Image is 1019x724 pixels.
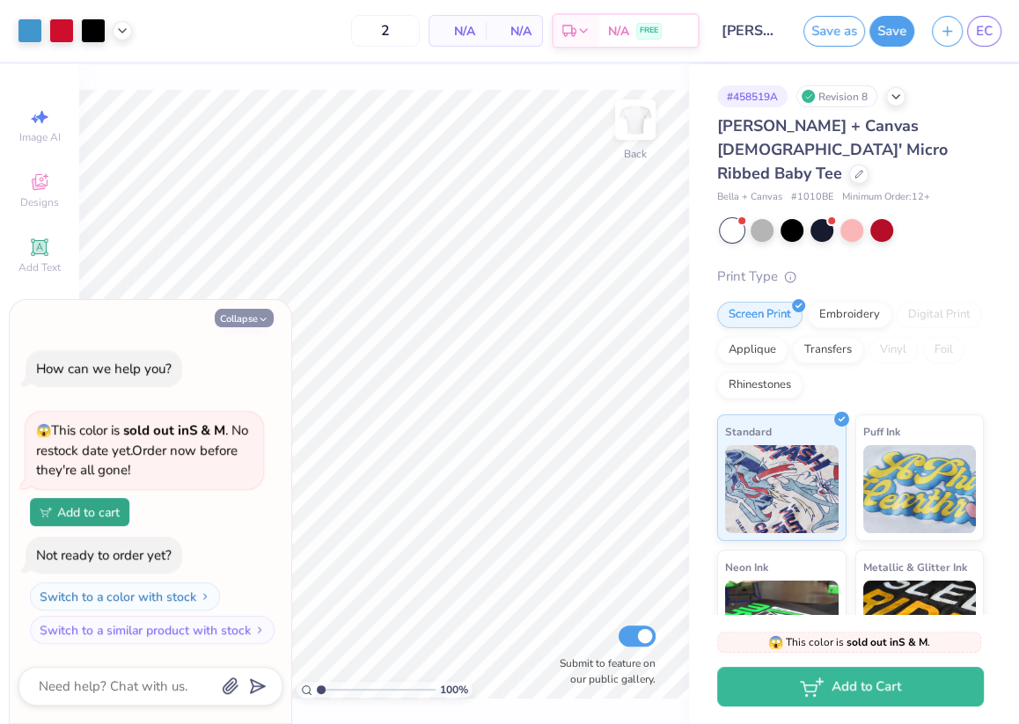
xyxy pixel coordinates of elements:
button: Save as [803,16,865,47]
span: N/A [608,22,629,40]
span: Neon Ink [725,558,768,576]
img: Switch to a similar product with stock [254,625,265,635]
strong: sold out in S & M [847,635,927,649]
span: N/A [496,22,531,40]
div: Print Type [717,267,984,287]
span: N/A [440,22,475,40]
img: Neon Ink [725,581,839,669]
button: Add to cart [30,498,129,526]
img: Add to cart [40,507,52,517]
a: EC [967,16,1001,47]
strong: sold out in S & M [123,421,225,439]
span: EC [976,21,993,41]
img: Metallic & Glitter Ink [863,581,977,669]
button: Switch to a similar product with stock [30,616,275,644]
label: Submit to feature on our public gallery. [550,655,656,687]
span: 100 % [440,682,468,698]
div: Revision 8 [796,85,877,107]
span: This color is . No restock date yet. Order now before they're all gone! [36,421,248,479]
span: Minimum Order: 12 + [842,190,930,205]
div: Foil [923,337,964,363]
span: Bella + Canvas [717,190,782,205]
span: Metallic & Glitter Ink [863,558,967,576]
span: # 1010BE [791,190,833,205]
div: Back [624,146,647,162]
div: Embroidery [808,302,891,328]
button: Save [869,16,914,47]
span: Standard [725,422,772,441]
input: Untitled Design [708,13,795,48]
div: Vinyl [869,337,918,363]
span: Add Text [18,260,61,274]
div: # 458519A [717,85,788,107]
img: Switch to a color with stock [200,591,210,602]
input: – – [351,15,420,47]
div: Not ready to order yet? [36,546,172,564]
div: How can we help you? [36,360,172,377]
div: Applique [717,337,788,363]
div: Rhinestones [717,372,803,399]
span: Puff Ink [863,422,900,441]
button: Add to Cart [717,667,984,706]
div: Screen Print [717,302,803,328]
span: [PERSON_NAME] + Canvas [DEMOGRAPHIC_DATA]' Micro Ribbed Baby Tee [717,115,948,184]
button: Collapse [215,309,274,327]
img: Puff Ink [863,445,977,533]
span: Image AI [19,130,61,144]
span: 😱 [36,422,51,439]
span: 😱 [768,634,783,651]
div: Transfers [793,337,863,363]
span: Designs [20,195,59,209]
img: Standard [725,445,839,533]
img: Back [618,102,653,137]
button: Switch to a color with stock [30,582,220,611]
span: This color is . [768,634,930,650]
div: Digital Print [897,302,982,328]
span: FREE [640,25,658,37]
